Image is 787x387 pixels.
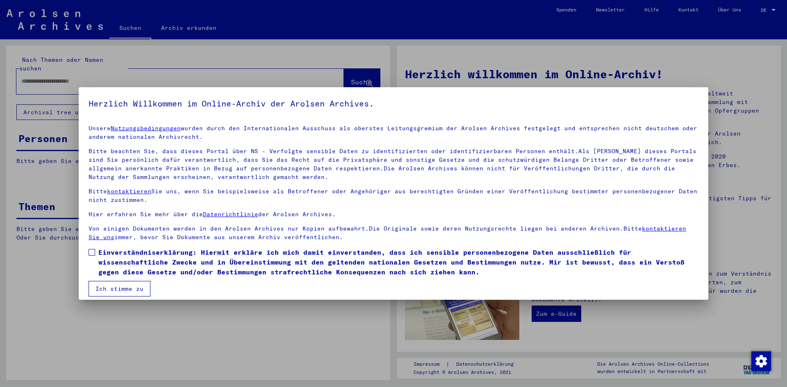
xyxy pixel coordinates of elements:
[89,224,698,242] p: Von einigen Dokumenten werden in den Arolsen Archives nur Kopien aufbewahrt.Die Originale sowie d...
[203,210,258,218] a: Datenrichtlinie
[89,225,686,241] a: kontaktieren Sie uns
[89,281,150,296] button: Ich stimme zu
[751,351,771,371] img: Zustimmung ändern
[89,187,698,204] p: Bitte Sie uns, wenn Sie beispielsweise als Betroffener oder Angehöriger aus berechtigten Gründen ...
[89,210,698,219] p: Hier erfahren Sie mehr über die der Arolsen Archives.
[89,147,698,181] p: Bitte beachten Sie, dass dieses Portal über NS - Verfolgte sensible Daten zu identifizierten oder...
[98,247,698,277] span: Einverständniserklärung: Hiermit erkläre ich mich damit einverstanden, dass ich sensible personen...
[107,188,151,195] a: kontaktieren
[89,124,698,141] p: Unsere wurden durch den Internationalen Ausschuss als oberstes Leitungsgremium der Arolsen Archiv...
[89,97,698,110] h5: Herzlich Willkommen im Online-Archiv der Arolsen Archives.
[111,124,181,132] a: Nutzungsbedingungen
